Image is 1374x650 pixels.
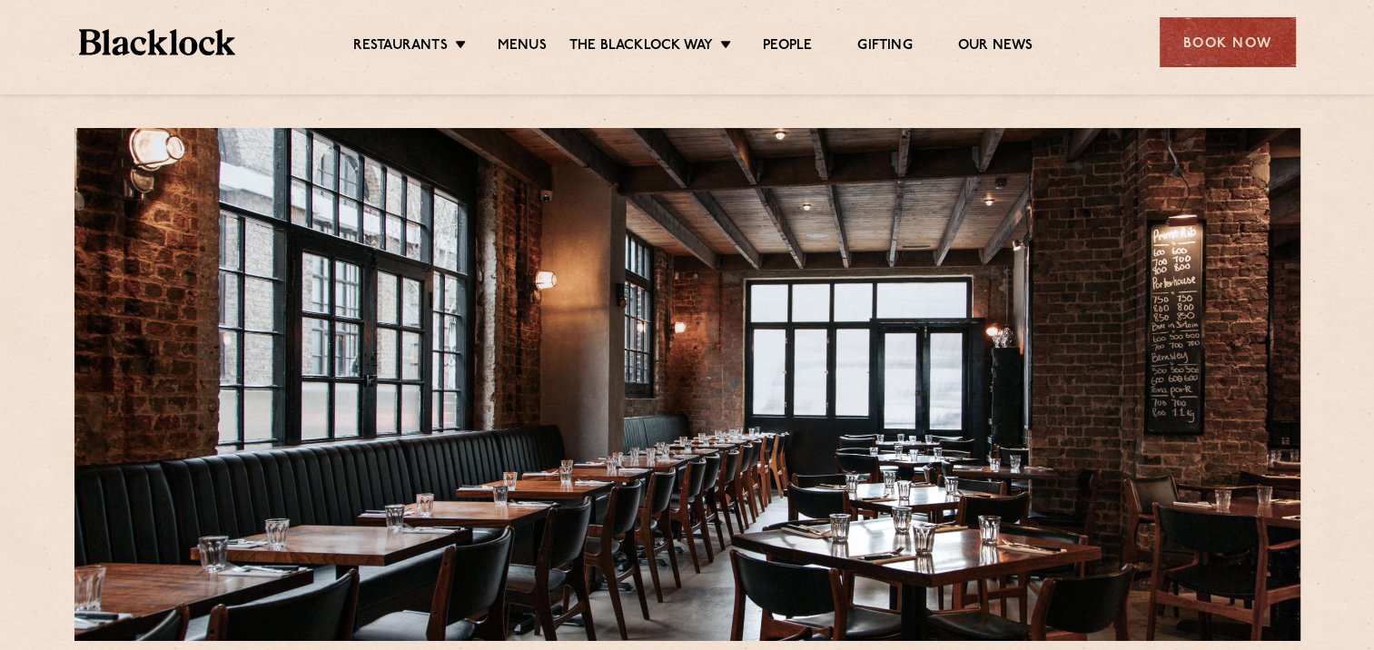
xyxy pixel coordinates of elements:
a: The Blacklock Way [569,37,713,57]
div: Book Now [1160,17,1296,67]
a: Restaurants [353,37,448,57]
img: BL_Textured_Logo-footer-cropped.svg [79,29,236,55]
a: Gifting [857,37,912,57]
a: People [763,37,812,57]
a: Our News [958,37,1033,57]
a: Menus [498,37,547,57]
